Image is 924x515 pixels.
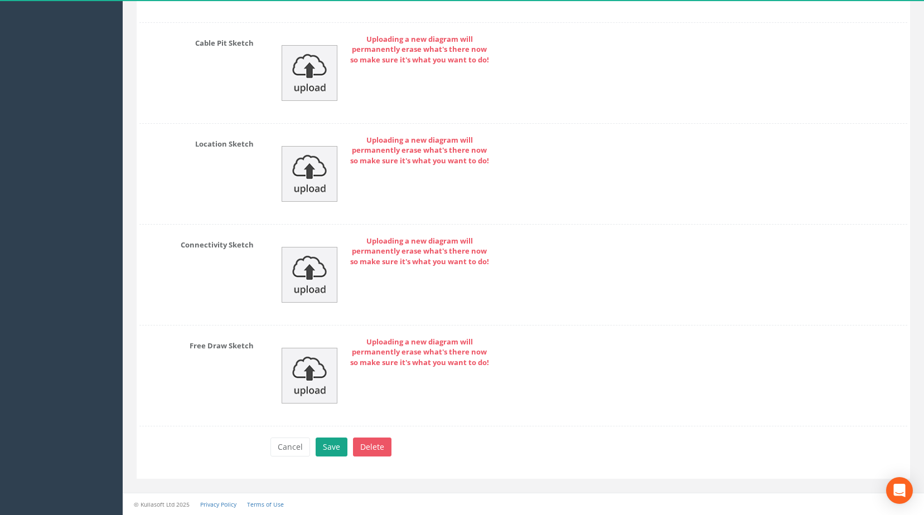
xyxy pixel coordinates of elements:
[886,477,913,504] div: Open Intercom Messenger
[350,34,489,65] strong: Uploading a new diagram will permanently erase what's there now so make sure it's what you want t...
[350,236,489,266] strong: Uploading a new diagram will permanently erase what's there now so make sure it's what you want t...
[200,501,236,508] a: Privacy Policy
[131,135,262,149] label: Location Sketch
[131,34,262,48] label: Cable Pit Sketch
[282,348,337,404] img: upload_icon.png
[282,146,337,202] img: upload_icon.png
[270,438,310,456] button: Cancel
[353,438,391,456] button: Delete
[134,501,190,508] small: © Kullasoft Ltd 2025
[282,247,337,303] img: upload_icon.png
[131,337,262,351] label: Free Draw Sketch
[131,236,262,250] label: Connectivity Sketch
[350,135,489,166] strong: Uploading a new diagram will permanently erase what's there now so make sure it's what you want t...
[247,501,284,508] a: Terms of Use
[316,438,347,456] button: Save
[282,45,337,101] img: upload_icon.png
[350,337,489,367] strong: Uploading a new diagram will permanently erase what's there now so make sure it's what you want t...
